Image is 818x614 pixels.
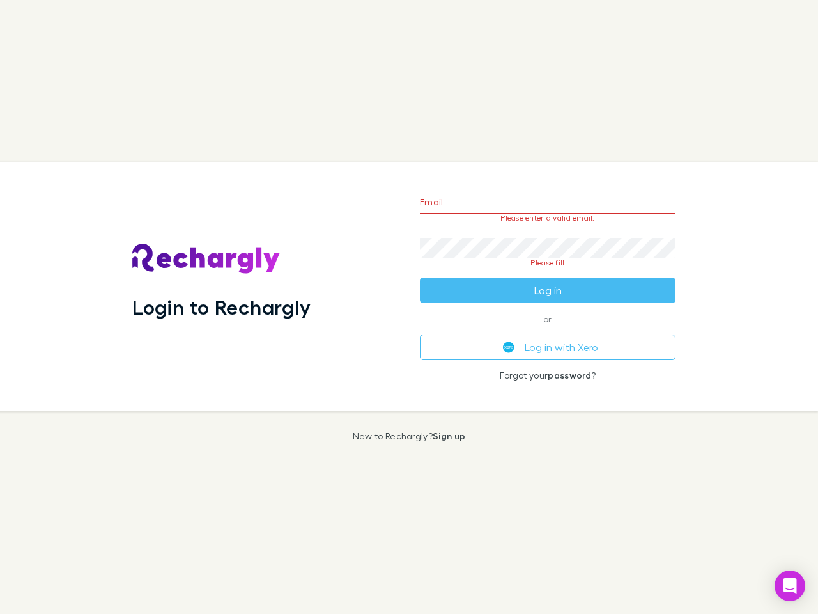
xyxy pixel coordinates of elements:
img: Rechargly's Logo [132,244,281,274]
p: Please enter a valid email. [420,214,675,223]
a: Sign up [433,430,465,441]
button: Log in [420,278,675,303]
p: Forgot your ? [420,370,675,381]
a: password [548,370,591,381]
img: Xero's logo [503,342,514,353]
h1: Login to Rechargly [132,295,311,319]
p: New to Rechargly? [353,431,466,441]
span: or [420,319,675,319]
p: Please fill [420,258,675,267]
div: Open Intercom Messenger [775,571,805,601]
button: Log in with Xero [420,335,675,360]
